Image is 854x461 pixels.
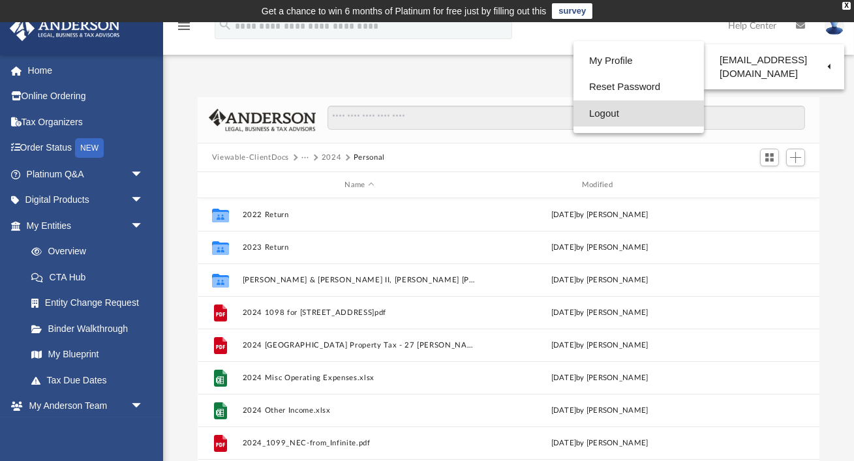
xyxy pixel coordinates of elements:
button: Viewable-ClientDocs [212,152,289,164]
div: [DATE] by [PERSON_NAME] [482,242,716,254]
div: Get a chance to win 6 months of Platinum for free just by filling out this [262,3,547,19]
span: arrow_drop_down [130,187,157,214]
a: Reset Password [573,74,704,100]
button: 2024 [GEOGRAPHIC_DATA] Property Tax - 27 [PERSON_NAME][GEOGRAPHIC_DATA]pdf [242,341,476,349]
button: 2024 [322,152,342,164]
button: Personal [354,152,385,164]
i: search [218,18,232,32]
span: arrow_drop_down [130,161,157,188]
a: Order StatusNEW [9,135,163,162]
button: 2024_1099_NEC-from_Infinite.pdf [242,439,476,447]
div: id [722,179,814,191]
a: Tax Due Dates [18,367,163,393]
div: close [842,2,851,10]
img: Anderson Advisors Platinum Portal [6,16,124,41]
a: [EMAIL_ADDRESS][DOMAIN_NAME] [704,48,844,86]
div: NEW [75,138,104,158]
button: [PERSON_NAME] & [PERSON_NAME] II, [PERSON_NAME] [PERSON_NAME] [242,276,476,284]
div: Name [241,179,476,191]
a: Digital Productsarrow_drop_down [9,187,163,213]
a: CTA Hub [18,264,163,290]
button: 2024 1098 for [STREET_ADDRESS]pdf [242,308,476,317]
a: Platinum Q&Aarrow_drop_down [9,161,163,187]
div: [DATE] by [PERSON_NAME] [482,275,716,286]
a: Binder Walkthrough [18,316,163,342]
button: 2022 Return [242,211,476,219]
a: Home [9,57,163,83]
a: survey [552,3,592,19]
a: Online Ordering [9,83,163,110]
img: User Pic [825,16,844,35]
span: arrow_drop_down [130,213,157,239]
div: [DATE] by [PERSON_NAME] [482,307,716,319]
button: Add [786,149,806,167]
a: Logout [573,100,704,127]
div: [DATE] by [PERSON_NAME] [482,209,716,221]
button: Switch to Grid View [760,149,780,167]
a: Entity Change Request [18,290,163,316]
button: 2023 Return [242,243,476,252]
input: Search files and folders [328,106,805,130]
i: menu [176,18,192,34]
a: My Entitiesarrow_drop_down [9,213,163,239]
a: My Anderson Teamarrow_drop_down [9,393,157,419]
button: 2024 Misc Operating Expenses.xlsx [242,374,476,382]
div: [DATE] by [PERSON_NAME] [482,438,716,449]
div: [DATE] by [PERSON_NAME] [482,372,716,384]
a: Tax Organizers [9,109,163,135]
a: My Blueprint [18,342,157,368]
button: ··· [301,152,310,164]
span: arrow_drop_down [130,393,157,420]
div: [DATE] by [PERSON_NAME] [482,405,716,417]
a: Overview [18,239,163,265]
a: My Profile [573,48,704,74]
a: menu [176,25,192,34]
div: id [204,179,236,191]
div: Modified [482,179,717,191]
button: 2024 Other Income.xlsx [242,406,476,415]
div: [DATE] by [PERSON_NAME] [482,340,716,351]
